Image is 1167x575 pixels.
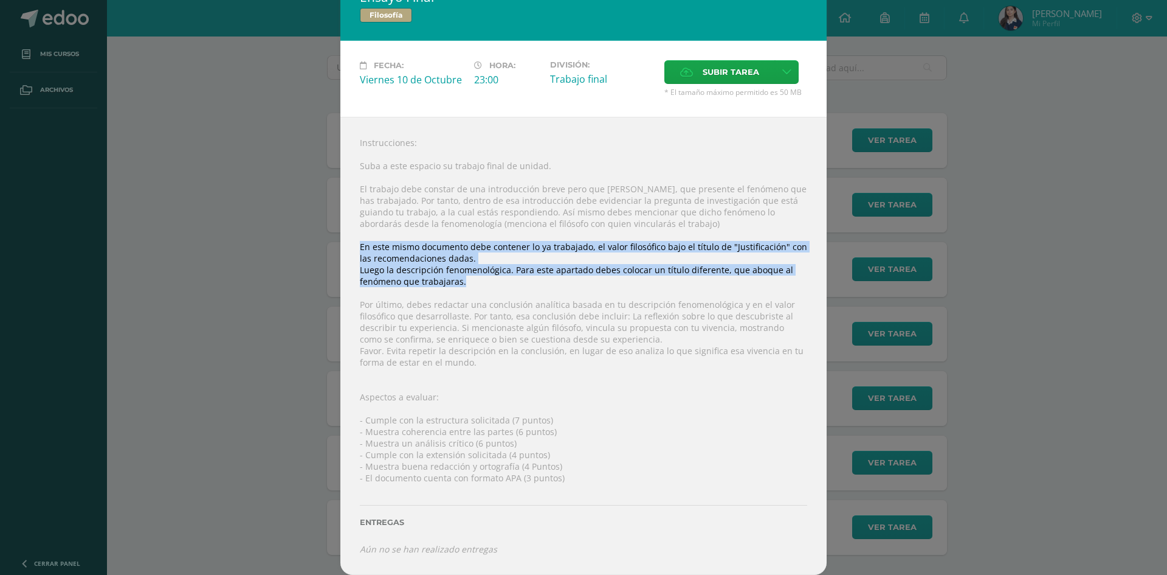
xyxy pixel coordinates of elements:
span: Filosofía [360,8,412,23]
div: 23:00 [474,73,540,86]
div: Viernes 10 de Octubre [360,73,464,86]
div: Instrucciones: Suba a este espacio su trabajo final de unidad. El trabajo debe constar de una int... [340,117,827,575]
div: Trabajo final [550,72,655,86]
span: Hora: [489,61,515,70]
label: Entregas [360,518,807,527]
span: * El tamaño máximo permitido es 50 MB [664,87,807,97]
span: Fecha: [374,61,404,70]
label: División: [550,60,655,69]
span: Subir tarea [703,61,759,83]
i: Aún no se han realizado entregas [360,543,497,555]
